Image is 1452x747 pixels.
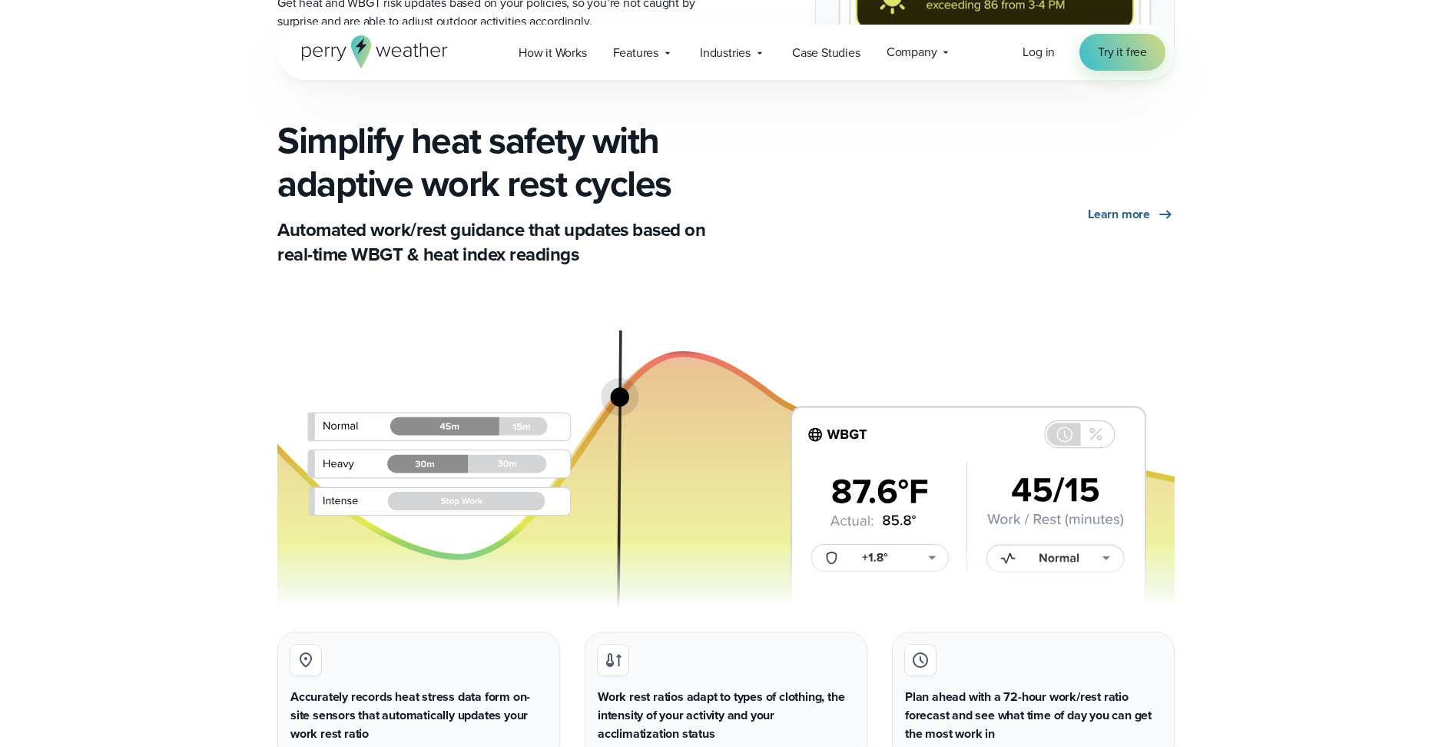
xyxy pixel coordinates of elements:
[887,43,937,61] span: Company
[277,217,717,267] p: Automated work/rest guidance that updates based on real-time WBGT & heat index readings
[905,688,1162,743] h3: Plan ahead with a 72-hour work/rest ratio forecast and see what time of day you can get the most ...
[700,44,751,62] span: Industries
[1079,34,1165,71] a: Try it free
[598,688,854,743] h3: Work rest ratios adapt to types of clothing, the intensity of your activity and your acclimatizat...
[1098,43,1147,61] span: Try it free
[613,44,658,62] span: Features
[277,119,717,205] h2: Simplify heat safety with adaptive work rest cycles
[779,37,874,68] a: Case Studies
[290,688,547,743] h3: Accurately records heat stress data form on-site sensors that automatically updates your work res...
[1023,43,1055,61] a: Log in
[277,310,1175,613] img: OSHA work rest cycle
[792,44,860,62] span: Case Studies
[519,44,587,62] span: How it Works
[1088,205,1150,224] span: Learn more
[506,37,600,68] a: How it Works
[1088,205,1175,224] a: Learn more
